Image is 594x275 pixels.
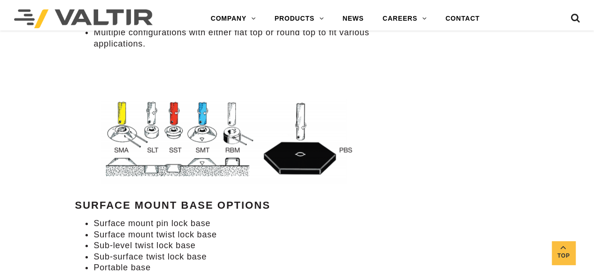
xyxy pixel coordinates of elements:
li: Multiple configurations with either flat top or round top to fit various applications. [93,27,370,49]
li: Portable base [93,262,370,273]
li: Surface mount pin lock base [93,218,370,229]
img: Valtir [14,9,153,28]
li: Surface mount twist lock base [93,229,370,240]
a: PRODUCTS [265,9,333,28]
li: Sub-surface twist lock base [93,251,370,262]
a: COMPANY [201,9,265,28]
a: Top [552,241,575,265]
a: CONTACT [436,9,489,28]
li: Sub-level twist lock base [93,240,370,251]
strong: Surface Mount Base Options [75,199,270,211]
span: Top [552,251,575,261]
a: NEWS [333,9,373,28]
a: CAREERS [373,9,436,28]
